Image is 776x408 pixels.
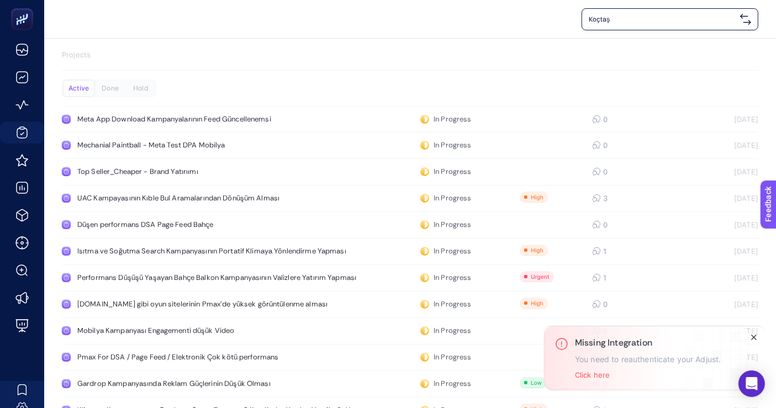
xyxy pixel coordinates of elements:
div: Top Seller_Cheaper - Brand Yatırıımı [77,167,332,176]
div: 1 [592,247,602,256]
div: In Progress [420,141,471,150]
div: In Progress [420,353,471,362]
div: In Progress [420,194,471,203]
div: 0 [592,300,602,309]
button: Close [747,331,761,344]
div: 0 [592,220,602,229]
span: Feedback [7,3,42,12]
div: 3 [592,194,602,203]
div: [DATE] [681,300,758,309]
a: Düşen performans DSA Page Feed BahçeIn Progress0[DATE] [62,212,758,239]
div: In Progress [420,247,471,256]
a: Performans Düşüşü Yaşayan Bahçe Balkon Kampanyasının Valizlere Yatırım YapmasıIn Progress1[DATE] [62,265,758,292]
div: 0 [592,167,602,176]
h3: Missing Integration [575,337,721,348]
div: [DATE] [681,141,758,150]
div: In Progress [420,300,471,309]
div: Open Intercom Messenger [738,370,765,397]
div: In Progress [420,115,471,124]
img: svg%3e [740,14,751,25]
div: [DATE] [681,273,758,282]
div: Meta App Download Kampanyalarının Feed Güncellenemsi [77,115,332,124]
a: Meta App Download Kampanyalarının Feed GüncellenemsiIn Progress0[DATE] [62,106,758,133]
a: Gardrop Kampanyasında Reklam Güçlerinin Düşük OlmasıIn Progress0[DATE] [62,371,758,398]
div: Gardrop Kampanyasında Reklam Güçlerinin Düşük Olması [77,379,332,388]
a: Mobilya Kampanyası Engagementi düşük VideoIn Progress0[DATE] [62,318,758,345]
div: Mechanial Paintball - Meta Test DPA Mobilya [77,141,332,150]
div: Isıtma ve Soğutma Search Kampanyasının Portatif Klimaya Yönlendirme Yapması [77,247,346,256]
div: 0 [592,141,602,150]
div: Mobilya Kampanyası Engagementi düşük Video [77,326,332,335]
div: 1 [592,273,602,282]
p: You need to reauthenticate your Adjust. [575,355,721,364]
div: Hold [125,81,156,96]
div: [DATE] [681,220,758,229]
a: UAC Kampayasının Kıble Bul Aramalarından Dönüşüm AlmasıIn Progress3[DATE] [62,186,758,212]
div: In Progress [420,167,471,176]
div: [DATE] [681,247,758,256]
div: Performans Düşüşü Yaşayan Bahçe Balkon Kampanyasının Valizlere Yatırım Yapması [77,273,356,282]
span: Koçtaş [589,15,736,24]
div: Done [95,81,125,96]
div: In Progress [420,273,471,282]
p: Projects [62,50,758,61]
div: Pmax For DSA / Page Feed / Elektronik Çok kötü performans [77,353,332,362]
a: Pmax For DSA / Page Feed / Elektronik Çok kötü performansIn Progress0[DATE] [62,345,758,371]
div: [DATE] [681,115,758,124]
div: In Progress [420,220,471,229]
button: Close [747,326,765,344]
div: UAC Kampayasının Kıble Bul Aramalarından Dönüşüm Alması [77,194,332,203]
a: Mechanial Paintball - Meta Test DPA MobilyaIn Progress0[DATE] [62,133,758,159]
div: Düşen performans DSA Page Feed Bahçe [77,220,332,229]
div: In Progress [420,379,471,388]
div: [DOMAIN_NAME] gibi oyun sitelerinin Pmax'de yüksek görüntülenme alması [77,300,332,309]
a: Top Seller_Cheaper - Brand YatırıımıIn Progress0[DATE] [62,159,758,186]
button: Click here [575,370,610,379]
div: In Progress [420,326,471,335]
div: 0 [592,115,602,124]
div: Active [64,81,94,96]
div: [DATE] [681,194,758,203]
a: [DOMAIN_NAME] gibi oyun sitelerinin Pmax'de yüksek görüntülenme almasıIn Progress0[DATE] [62,292,758,318]
div: [DATE] [681,167,758,176]
a: Isıtma ve Soğutma Search Kampanyasının Portatif Klimaya Yönlendirme YapmasıIn Progress1[DATE] [62,239,758,265]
